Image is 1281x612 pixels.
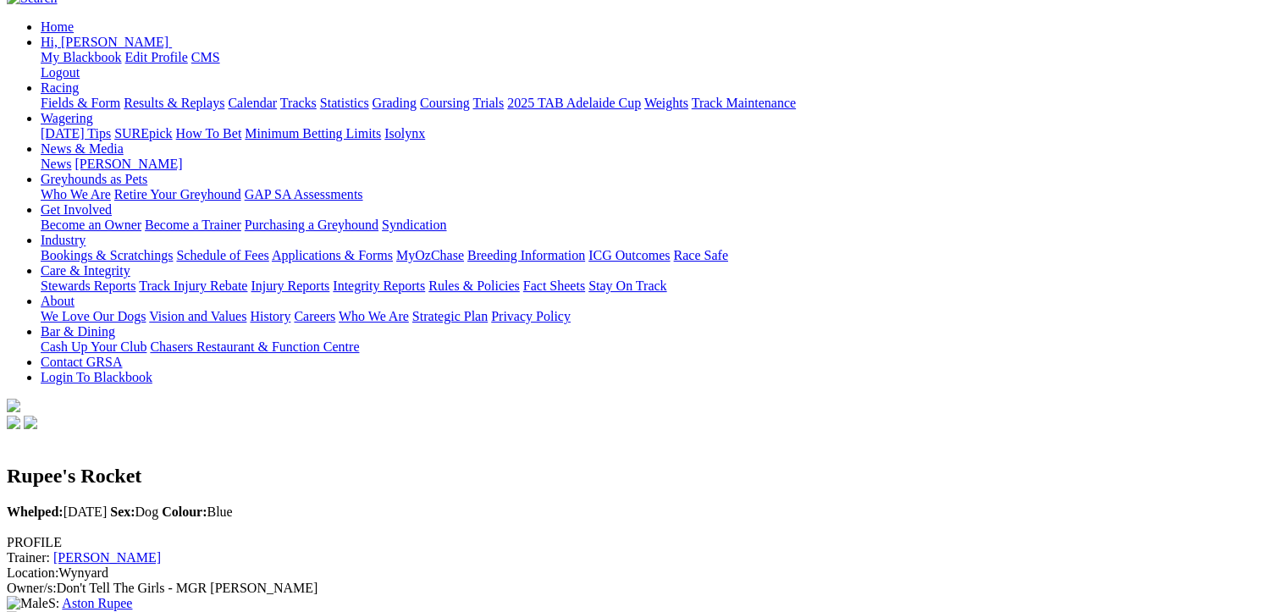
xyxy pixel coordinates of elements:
a: Chasers Restaurant & Function Centre [150,339,359,354]
img: Male [7,596,48,611]
a: Coursing [420,96,470,110]
a: Trials [472,96,504,110]
a: Care & Integrity [41,263,130,278]
span: Dog [110,504,158,519]
a: [DATE] Tips [41,126,111,141]
a: 2025 TAB Adelaide Cup [507,96,641,110]
span: S: [7,596,59,610]
a: Statistics [320,96,369,110]
a: Industry [41,233,86,247]
h2: Rupee's Rocket [7,465,1274,488]
a: Breeding Information [467,248,585,262]
div: Hi, [PERSON_NAME] [41,50,1274,80]
img: twitter.svg [24,416,37,429]
a: Become a Trainer [145,218,241,232]
a: How To Bet [176,126,242,141]
a: Schedule of Fees [176,248,268,262]
div: Care & Integrity [41,278,1274,294]
a: Careers [294,309,335,323]
a: [PERSON_NAME] [75,157,182,171]
a: MyOzChase [396,248,464,262]
a: About [41,294,75,308]
a: History [250,309,290,323]
a: Minimum Betting Limits [245,126,381,141]
b: Sex: [110,504,135,519]
img: logo-grsa-white.png [7,399,20,412]
a: Edit Profile [125,50,188,64]
a: Applications & Forms [272,248,393,262]
a: Bookings & Scratchings [41,248,173,262]
a: CMS [191,50,220,64]
a: Weights [644,96,688,110]
div: Industry [41,248,1274,263]
a: Strategic Plan [412,309,488,323]
a: Greyhounds as Pets [41,172,147,186]
a: SUREpick [114,126,172,141]
a: Stay On Track [588,278,666,293]
a: Retire Your Greyhound [114,187,241,201]
a: Cash Up Your Club [41,339,146,354]
span: Blue [162,504,233,519]
span: Location: [7,565,58,580]
div: News & Media [41,157,1274,172]
a: Who We Are [41,187,111,201]
a: Isolynx [384,126,425,141]
div: Get Involved [41,218,1274,233]
a: Injury Reports [251,278,329,293]
b: Colour: [162,504,207,519]
span: Trainer: [7,550,50,565]
a: Vision and Values [149,309,246,323]
span: Owner/s: [7,581,57,595]
a: Who We Are [339,309,409,323]
a: Login To Blackbook [41,370,152,384]
a: My Blackbook [41,50,122,64]
b: Whelped: [7,504,63,519]
a: Syndication [382,218,446,232]
a: News & Media [41,141,124,156]
a: Logout [41,65,80,80]
div: PROFILE [7,535,1274,550]
a: ICG Outcomes [588,248,670,262]
a: Become an Owner [41,218,141,232]
span: [DATE] [7,504,107,519]
a: Contact GRSA [41,355,122,369]
a: Stewards Reports [41,278,135,293]
a: Racing [41,80,79,95]
a: Hi, [PERSON_NAME] [41,35,172,49]
div: About [41,309,1274,324]
a: Tracks [280,96,317,110]
a: Purchasing a Greyhound [245,218,378,232]
a: Fact Sheets [523,278,585,293]
span: Hi, [PERSON_NAME] [41,35,168,49]
a: Wagering [41,111,93,125]
a: Rules & Policies [428,278,520,293]
a: Calendar [228,96,277,110]
a: [PERSON_NAME] [53,550,161,565]
a: Fields & Form [41,96,120,110]
a: Get Involved [41,202,112,217]
a: Aston Rupee [62,596,132,610]
a: Privacy Policy [491,309,571,323]
div: Don't Tell The Girls - MGR [PERSON_NAME] [7,581,1274,596]
a: Results & Replays [124,96,224,110]
a: GAP SA Assessments [245,187,363,201]
div: Racing [41,96,1274,111]
a: News [41,157,71,171]
img: facebook.svg [7,416,20,429]
a: Integrity Reports [333,278,425,293]
a: Bar & Dining [41,324,115,339]
div: Wagering [41,126,1274,141]
a: Track Injury Rebate [139,278,247,293]
a: Grading [373,96,417,110]
div: Bar & Dining [41,339,1274,355]
a: We Love Our Dogs [41,309,146,323]
a: Home [41,19,74,34]
a: Race Safe [673,248,727,262]
div: Wynyard [7,565,1274,581]
div: Greyhounds as Pets [41,187,1274,202]
a: Track Maintenance [692,96,796,110]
